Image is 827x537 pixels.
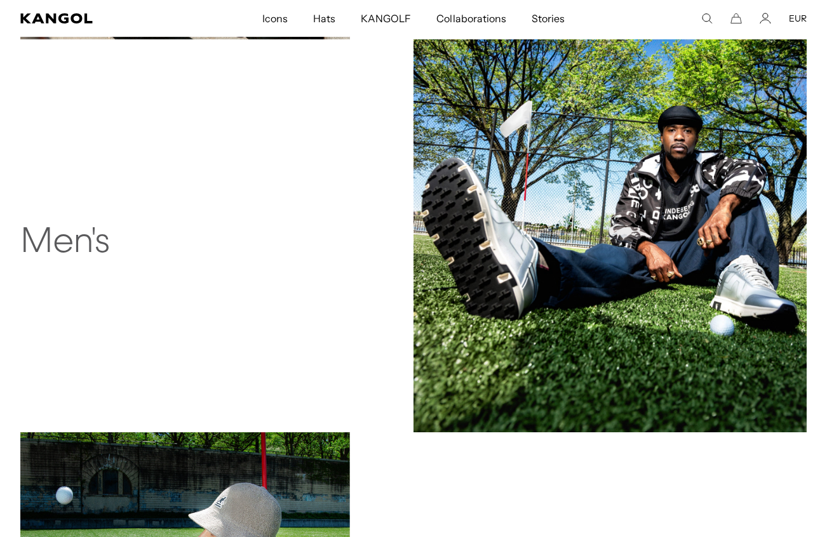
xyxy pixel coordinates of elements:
[413,39,807,432] img: Mens_39.jpg
[20,13,173,23] a: Kangol
[789,13,807,24] button: EUR
[20,223,350,263] h2: Men's
[760,13,771,24] a: Account
[730,13,742,24] button: Cart
[701,13,713,24] summary: Search here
